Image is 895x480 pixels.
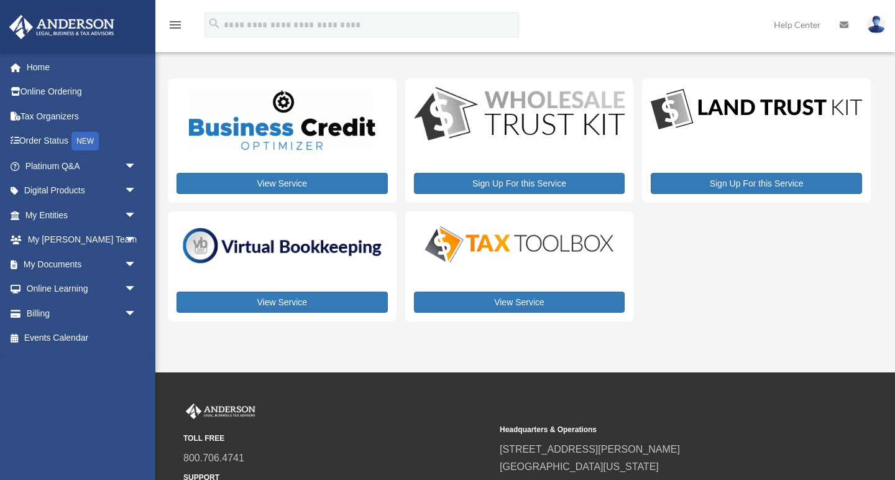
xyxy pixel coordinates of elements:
[9,104,155,129] a: Tax Organizers
[414,292,625,313] a: View Service
[124,252,149,277] span: arrow_drop_down
[9,301,155,326] a: Billingarrow_drop_down
[124,154,149,179] span: arrow_drop_down
[414,87,625,143] img: WS-Trust-Kit-lgo-1.jpg
[9,55,155,80] a: Home
[124,203,149,228] span: arrow_drop_down
[9,178,149,203] a: Digital Productsarrow_drop_down
[183,432,491,445] small: TOLL FREE
[651,87,862,132] img: LandTrust_lgo-1.jpg
[500,461,659,472] a: [GEOGRAPHIC_DATA][US_STATE]
[6,15,118,39] img: Anderson Advisors Platinum Portal
[9,154,155,178] a: Platinum Q&Aarrow_drop_down
[177,173,388,194] a: View Service
[500,423,807,436] small: Headquarters & Operations
[414,173,625,194] a: Sign Up For this Service
[177,292,388,313] a: View Service
[9,326,155,351] a: Events Calendar
[9,277,155,302] a: Online Learningarrow_drop_down
[651,173,862,194] a: Sign Up For this Service
[9,80,155,104] a: Online Ordering
[124,228,149,253] span: arrow_drop_down
[9,252,155,277] a: My Documentsarrow_drop_down
[168,17,183,32] i: menu
[867,16,886,34] img: User Pic
[9,228,155,252] a: My [PERSON_NAME] Teamarrow_drop_down
[183,453,244,463] a: 800.706.4741
[124,178,149,204] span: arrow_drop_down
[124,277,149,302] span: arrow_drop_down
[208,17,221,30] i: search
[183,404,258,420] img: Anderson Advisors Platinum Portal
[124,301,149,326] span: arrow_drop_down
[500,444,680,455] a: [STREET_ADDRESS][PERSON_NAME]
[9,129,155,154] a: Order StatusNEW
[9,203,155,228] a: My Entitiesarrow_drop_down
[168,22,183,32] a: menu
[71,132,99,150] div: NEW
